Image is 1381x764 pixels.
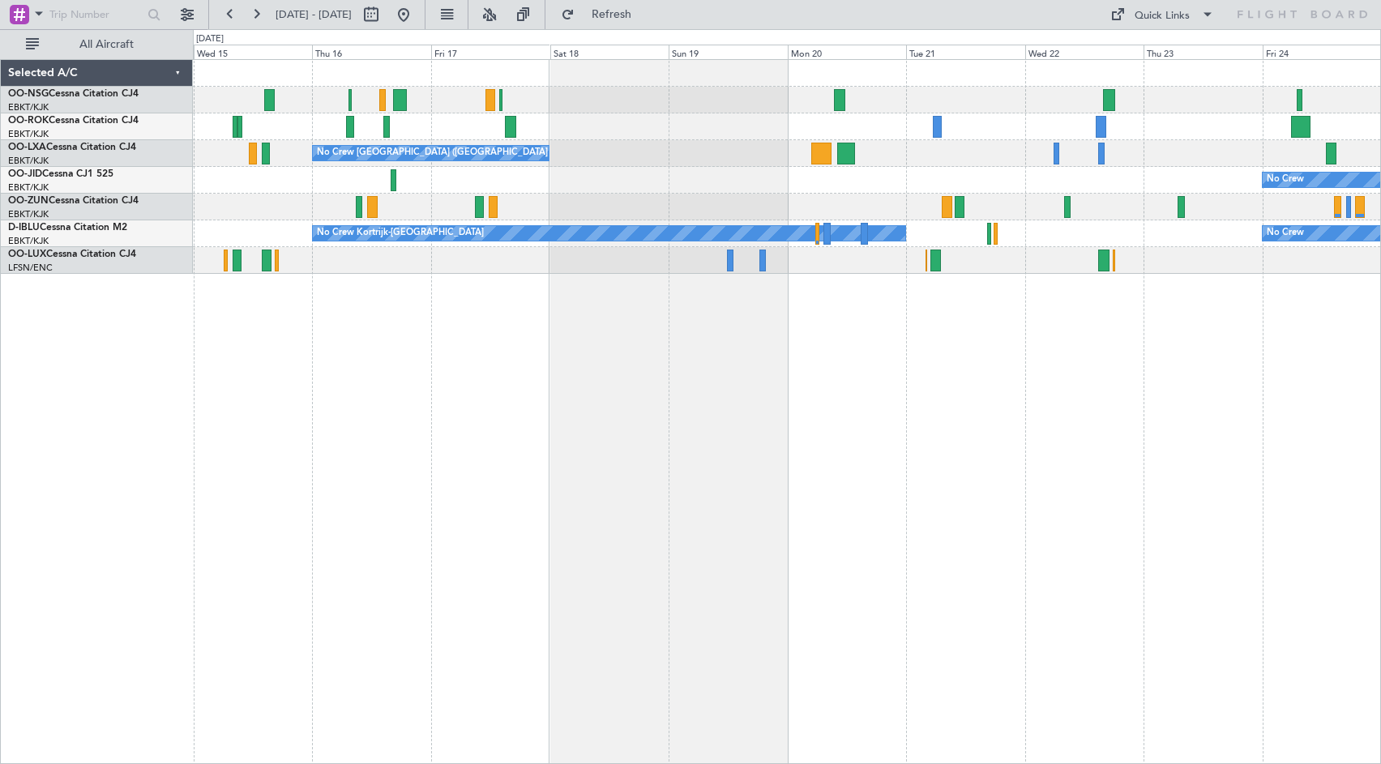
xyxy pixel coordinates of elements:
div: No Crew [GEOGRAPHIC_DATA] ([GEOGRAPHIC_DATA] National) [317,141,588,165]
button: Quick Links [1102,2,1222,28]
div: Tue 21 [906,45,1025,59]
a: EBKT/KJK [8,155,49,167]
a: OO-NSGCessna Citation CJ4 [8,89,139,99]
div: No Crew [1267,221,1304,245]
button: All Aircraft [18,32,176,58]
span: OO-JID [8,169,42,179]
div: Sat 18 [550,45,669,59]
div: [DATE] [196,32,224,46]
div: No Crew [1267,168,1304,192]
span: OO-ROK [8,116,49,126]
div: Thu 16 [312,45,431,59]
span: All Aircraft [42,39,171,50]
div: Quick Links [1135,8,1190,24]
a: EBKT/KJK [8,208,49,220]
a: OO-ZUNCessna Citation CJ4 [8,196,139,206]
a: LFSN/ENC [8,262,53,274]
div: Mon 20 [788,45,907,59]
input: Trip Number [49,2,143,27]
span: D-IBLU [8,223,40,233]
a: OO-LUXCessna Citation CJ4 [8,250,136,259]
a: OO-ROKCessna Citation CJ4 [8,116,139,126]
div: Fri 17 [431,45,550,59]
div: Sun 19 [669,45,788,59]
div: Wed 22 [1025,45,1144,59]
div: Wed 15 [194,45,313,59]
a: EBKT/KJK [8,101,49,113]
span: Refresh [578,9,646,20]
span: [DATE] - [DATE] [276,7,352,22]
div: Thu 23 [1144,45,1263,59]
a: EBKT/KJK [8,181,49,194]
span: OO-NSG [8,89,49,99]
a: D-IBLUCessna Citation M2 [8,223,127,233]
span: OO-LUX [8,250,46,259]
a: OO-LXACessna Citation CJ4 [8,143,136,152]
a: OO-JIDCessna CJ1 525 [8,169,113,179]
button: Refresh [554,2,651,28]
span: OO-ZUN [8,196,49,206]
a: EBKT/KJK [8,128,49,140]
div: No Crew Kortrijk-[GEOGRAPHIC_DATA] [317,221,484,245]
span: OO-LXA [8,143,46,152]
a: EBKT/KJK [8,235,49,247]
